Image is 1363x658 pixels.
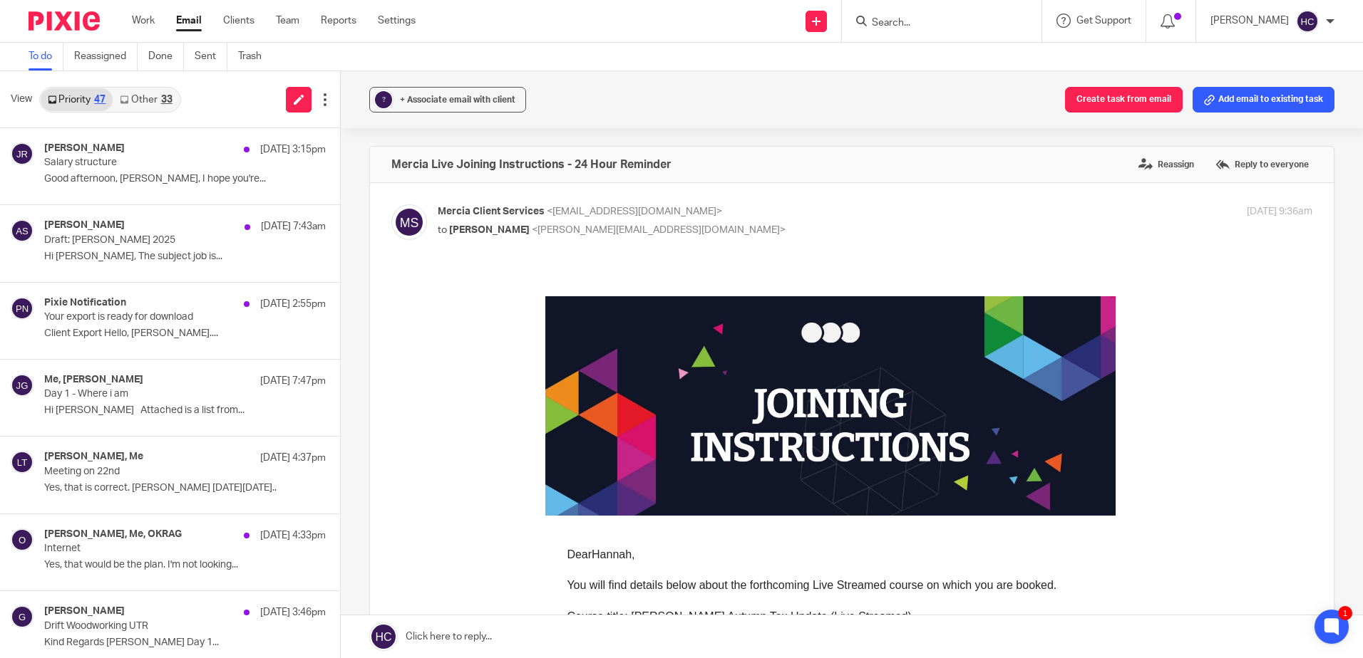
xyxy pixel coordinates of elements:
button: Add email to existing task [1193,87,1334,113]
img: svg%3E [11,528,34,551]
strong: Accessing the course [129,413,247,425]
p: Hi [PERSON_NAME], The subject job is... [44,251,326,263]
p: [DATE] 7:47pm [260,374,326,388]
h4: [PERSON_NAME] [44,219,125,231]
span: <[EMAIL_ADDRESS][DOMAIN_NAME]> [547,207,722,216]
span: <[PERSON_NAME][EMAIL_ADDRESS][DOMAIN_NAME]> [532,225,786,235]
p: [PERSON_NAME] [1210,14,1289,28]
h4: Pixie Notification [44,297,126,309]
a: Priority47 [41,88,113,111]
p: Salary structure [44,157,269,169]
div: 47 [94,95,106,105]
span: View [11,92,32,107]
h4: [PERSON_NAME], Me, OKRAG [44,528,182,540]
p: Good afternoon, [PERSON_NAME], I hope you're... [44,173,326,185]
p: [DATE] 4:33pm [260,528,326,543]
button: ? + Associate email with client [369,87,526,113]
a: Done [148,43,184,70]
p: [DATE] 2:55pm [260,297,326,311]
div: ? [375,91,392,108]
p: [DATE] 3:46pm [260,605,326,620]
p: Yes, that would be the plan. I'm not looking... [44,559,326,571]
span: Following the course, please provide us with your feedback using the link below. [129,612,533,624]
span: Feedback form link:[URL][DOMAIN_NAME] [129,642,349,654]
p: [DATE] 4:37pm [260,451,326,465]
img: svg%3E [1296,10,1319,33]
strong: Course Feedback [129,580,224,592]
span: Get Support [1076,16,1131,26]
p: Day 1 - Where i am [44,388,269,400]
a: Work [132,14,155,28]
span: Speaker:[PERSON_NAME] [129,382,269,395]
span: DearHannah, [129,280,197,292]
p: Client Export Hello, [PERSON_NAME].... [44,328,326,340]
a: To do [29,43,63,70]
h4: Mercia Live Joining Instructions - 24 Hour Reminder [391,157,672,172]
span: [URL][DOMAIN_NAME][SECURITY_DATA] [129,489,476,501]
span: to [438,225,447,235]
a: Other33 [113,88,179,111]
strong: Virtual Classroom Link: [129,489,257,501]
h4: [PERSON_NAME] [44,605,125,617]
div: 33 [161,95,173,105]
span: The course will be delivered via Zoom. To join the course via Zoom please click the link below. W... [129,444,603,469]
a: Settings [378,14,416,28]
img: svg%3E [391,204,427,240]
div: 1 [1338,606,1352,620]
a: Sent [195,43,227,70]
p: [DATE] 7:43am [261,219,326,234]
p: Kind Regards [PERSON_NAME] Day 1... [44,637,326,649]
p: Drift Woodworking UTR [44,620,269,632]
p: Yes, that is correct. [PERSON_NAME] [DATE][DATE].. [44,482,326,494]
img: svg%3E [11,451,34,474]
a: Email [176,14,202,28]
span: Course title: [PERSON_NAME] Autumn Tax Update (Live Streamed) Date:[DATE] Time:09:30 -12:45 [129,342,473,381]
p: Draft: [PERSON_NAME] 2025 [44,234,269,246]
span: You will find details below about the forthcoming Live Streamed course on which you are booked. [129,310,619,323]
img: svg%3E [11,297,34,320]
label: Reassign [1135,154,1198,175]
button: Create task from email [1065,87,1183,113]
a: Clients [223,14,254,28]
p: [DATE] 3:15pm [260,142,326,157]
label: Reply to everyone [1212,154,1312,175]
img: svg%3E [11,142,34,165]
span: [PERSON_NAME] [449,225,530,235]
span: To download your course notes, please log into . [129,550,461,562]
img: svg%3E [11,605,34,628]
h4: [PERSON_NAME], Me [44,451,143,463]
span: Mercia Client Services [438,207,545,216]
input: Search [870,17,999,30]
p: Internet [44,543,269,555]
h4: [PERSON_NAME] [44,142,125,155]
a: Trash [238,43,272,70]
img: svg%3E [11,374,34,397]
a: The Learning Hub [367,550,458,562]
a: Team [276,14,299,28]
img: svg%3E [11,219,34,242]
span: After clicking on the above link, you will need to follow the on-screen instructions. [129,519,538,531]
span: + Associate email with client [400,95,515,104]
p: Meeting on 22nd [44,466,269,478]
img: Pixie [29,11,100,31]
h4: Me, [PERSON_NAME] [44,374,143,386]
p: [DATE] 9:36am [1247,204,1312,219]
a: Reports [321,14,356,28]
p: Hi [PERSON_NAME] Attached is a list from... [44,404,326,417]
a: Reassigned [74,43,138,70]
p: Your export is ready for download [44,311,269,323]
